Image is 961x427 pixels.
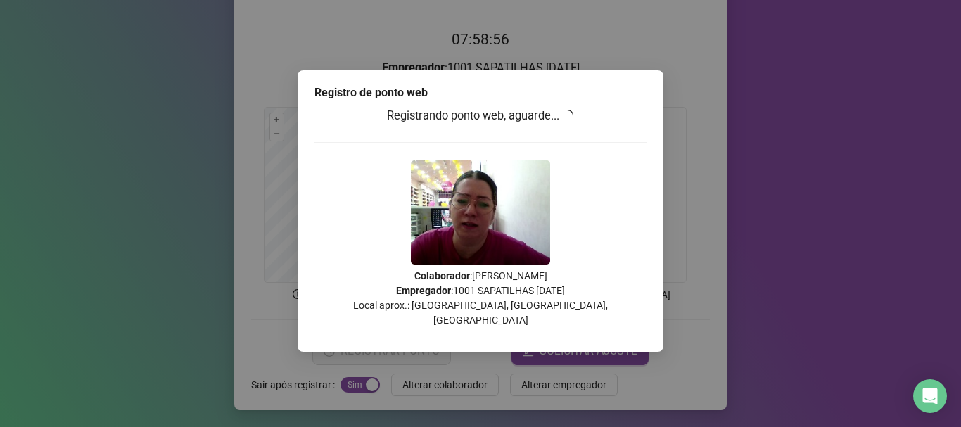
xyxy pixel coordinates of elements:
[314,84,647,101] div: Registro de ponto web
[314,269,647,328] p: : [PERSON_NAME] : 1001 SAPATILHAS [DATE] Local aprox.: [GEOGRAPHIC_DATA], [GEOGRAPHIC_DATA], [GEO...
[562,110,573,121] span: loading
[314,107,647,125] h3: Registrando ponto web, aguarde...
[913,379,947,413] div: Open Intercom Messenger
[411,160,550,265] img: 9k=
[396,285,451,296] strong: Empregador
[414,270,470,281] strong: Colaborador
